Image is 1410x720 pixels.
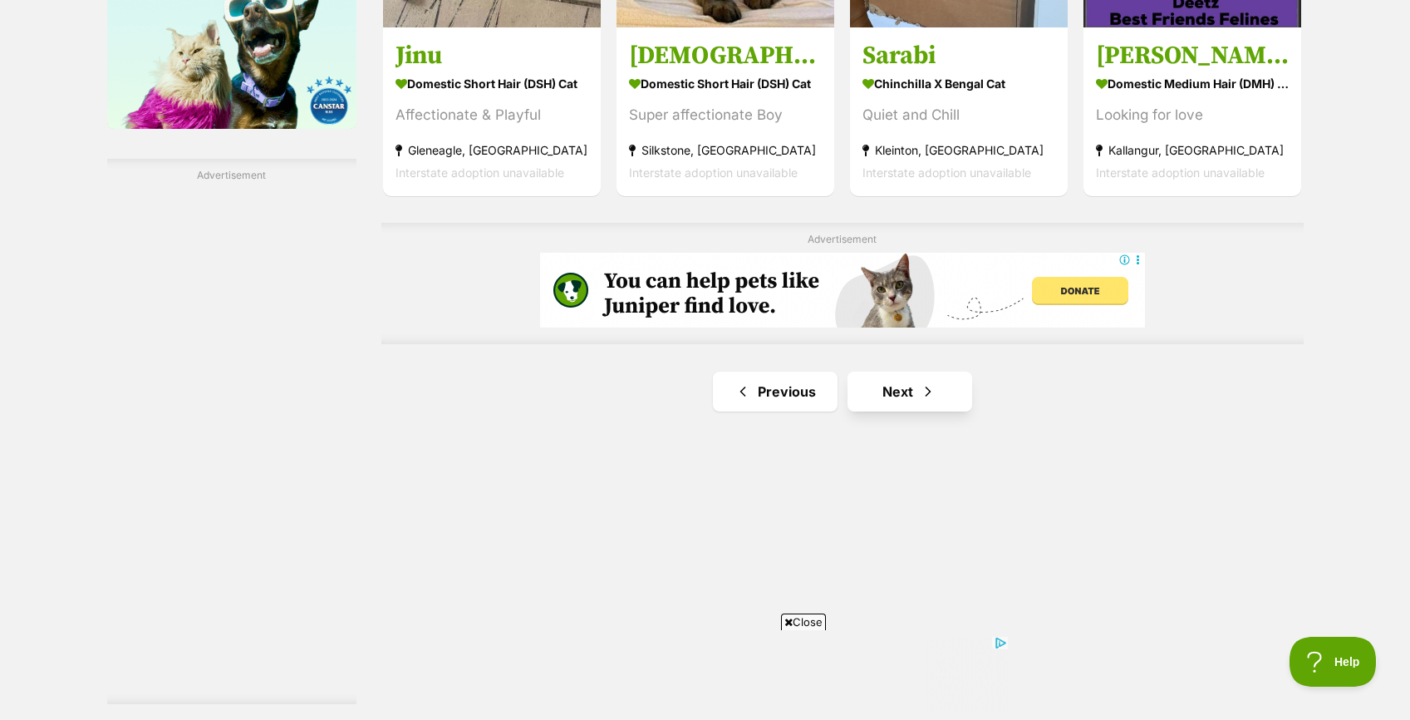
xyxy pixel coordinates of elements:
[383,27,601,196] a: Jinu Domestic Short Hair (DSH) Cat Affectionate & Playful Gleneagle, [GEOGRAPHIC_DATA] Interstate...
[1083,27,1301,196] a: [PERSON_NAME] Domestic Medium Hair (DMH) Cat Looking for love Kallangur, [GEOGRAPHIC_DATA] Inters...
[395,40,588,72] h3: Jinu
[1096,40,1289,72] h3: [PERSON_NAME]
[862,104,1055,126] div: Quiet and Chill
[629,104,822,126] div: Super affectionate Boy
[629,72,822,96] strong: Domestic Short Hair (DSH) Cat
[107,189,356,688] iframe: Advertisement
[1290,637,1377,687] iframe: Help Scout Beacon - Open
[403,637,1008,712] iframe: Advertisement
[862,40,1055,72] h3: Sarabi
[629,165,798,180] span: Interstate adoption unavailable
[847,372,972,412] a: Next page
[1096,165,1265,180] span: Interstate adoption unavailable
[107,159,356,705] div: Advertisement
[1096,72,1289,96] strong: Domestic Medium Hair (DMH) Cat
[781,614,826,630] span: Close
[395,165,564,180] span: Interstate adoption unavailable
[540,253,1145,328] iframe: Advertisement
[395,139,588,161] strong: Gleneagle, [GEOGRAPHIC_DATA]
[381,372,1304,412] nav: Pagination
[381,223,1304,345] div: Advertisement
[1096,139,1289,161] strong: Kallangur, [GEOGRAPHIC_DATA]
[862,165,1031,180] span: Interstate adoption unavailable
[850,27,1068,196] a: Sarabi Chinchilla x Bengal Cat Quiet and Chill Kleinton, [GEOGRAPHIC_DATA] Interstate adoption un...
[862,72,1055,96] strong: Chinchilla x Bengal Cat
[629,40,822,72] h3: [DEMOGRAPHIC_DATA]
[629,139,822,161] strong: Silkstone, [GEOGRAPHIC_DATA]
[395,72,588,96] strong: Domestic Short Hair (DSH) Cat
[395,104,588,126] div: Affectionate & Playful
[1096,104,1289,126] div: Looking for love
[862,139,1055,161] strong: Kleinton, [GEOGRAPHIC_DATA]
[713,372,838,412] a: Previous page
[617,27,834,196] a: [DEMOGRAPHIC_DATA] Domestic Short Hair (DSH) Cat Super affectionate Boy Silkstone, [GEOGRAPHIC_DA...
